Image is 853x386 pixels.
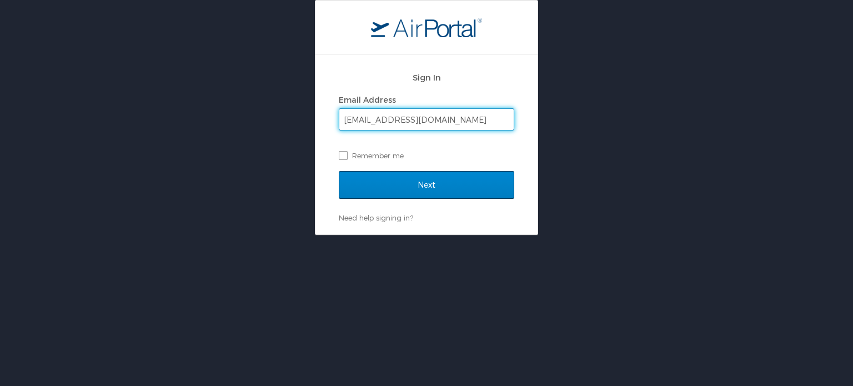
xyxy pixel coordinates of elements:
[371,17,482,37] img: logo
[339,147,514,164] label: Remember me
[339,71,514,84] h2: Sign In
[339,95,396,104] label: Email Address
[339,171,514,199] input: Next
[339,213,413,222] a: Need help signing in?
